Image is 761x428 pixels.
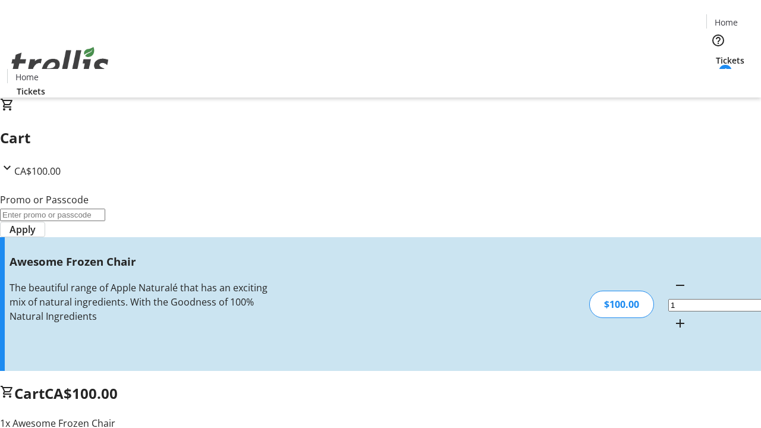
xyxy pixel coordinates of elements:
[706,67,730,90] button: Cart
[668,311,692,335] button: Increment by one
[14,165,61,178] span: CA$100.00
[716,54,744,67] span: Tickets
[10,253,269,270] h3: Awesome Frozen Chair
[715,16,738,29] span: Home
[17,85,45,97] span: Tickets
[7,34,113,93] img: Orient E2E Organization Zk2cuvdVaT's Logo
[8,71,46,83] a: Home
[10,222,36,237] span: Apply
[589,291,654,318] div: $100.00
[45,383,118,403] span: CA$100.00
[707,16,745,29] a: Home
[668,273,692,297] button: Decrement by one
[706,29,730,52] button: Help
[15,71,39,83] span: Home
[706,54,754,67] a: Tickets
[10,281,269,323] div: The beautiful range of Apple Naturalé that has an exciting mix of natural ingredients. With the G...
[7,85,55,97] a: Tickets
